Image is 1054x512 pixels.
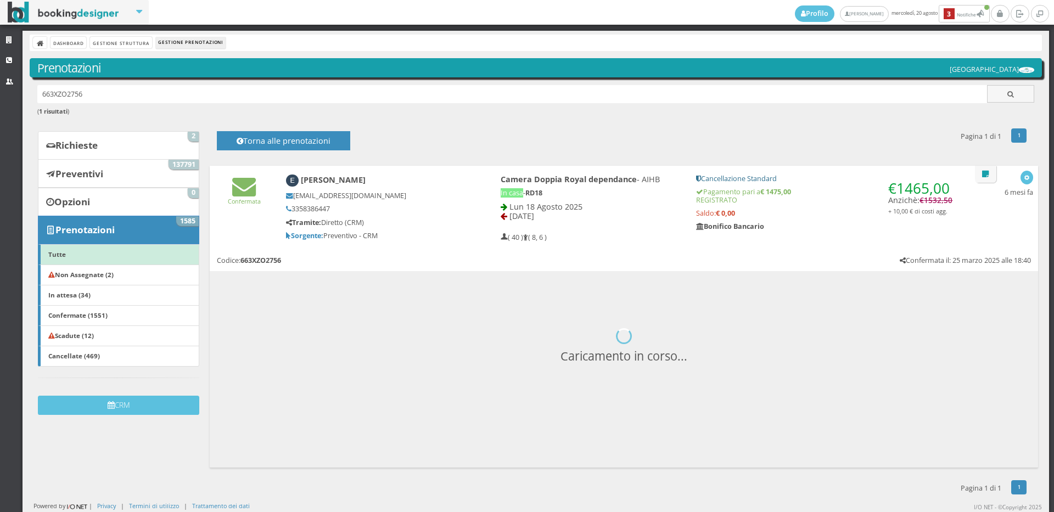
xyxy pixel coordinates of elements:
[286,205,463,213] h5: 3358386447
[38,131,199,160] a: Richieste 2
[896,178,950,198] span: 1465,00
[48,250,66,258] b: Tutte
[192,502,250,510] a: Trattamento dei dati
[229,136,338,153] h4: Torna alle prenotazioni
[39,107,68,115] b: 1 risultati
[888,175,954,215] h4: Anzichè:
[55,139,98,151] b: Richieste
[286,175,299,187] img: Emiliano Biondi
[48,311,108,319] b: Confermate (1551)
[48,351,100,360] b: Cancellate (469)
[501,175,681,184] h4: - AIHB
[121,502,124,510] div: |
[169,160,199,170] span: 137791
[8,2,119,23] img: BookingDesigner.com
[90,37,152,48] a: Gestione Struttura
[286,218,463,227] h5: Diretto (CRM)
[961,484,1001,492] h5: Pagina 1 di 1
[38,346,199,367] a: Cancellate (469)
[48,270,114,279] b: Non Assegnate (2)
[54,195,90,208] b: Opzioni
[129,502,179,510] a: Termini di utilizzo
[156,37,226,49] li: Gestione Prenotazioni
[795,5,834,22] a: Profilo
[888,207,948,215] small: + 10,00 € di costi agg.
[38,159,199,188] a: Preventivi 137791
[924,195,952,205] span: 1532,50
[1019,67,1034,73] img: ea773b7e7d3611ed9c9d0608f5526cb6.png
[38,305,199,326] a: Confermate (1551)
[509,211,534,221] span: [DATE]
[228,188,261,205] a: Confermata
[286,192,463,200] h5: [EMAIL_ADDRESS][DOMAIN_NAME]
[55,223,115,236] b: Prenotazioni
[217,131,350,150] button: Torna alle prenotazioni
[501,188,523,198] span: In casa
[1005,188,1033,196] h5: 6 mesi fa
[950,65,1034,74] h5: [GEOGRAPHIC_DATA]
[38,216,199,244] a: Prenotazioni 1585
[920,195,952,205] span: €
[501,233,547,241] h5: ( 40 ) ( 8, 6 )
[37,108,1035,115] h6: ( )
[1011,480,1027,494] a: 1
[760,187,791,196] strong: € 1475,00
[38,285,199,306] a: In attesa (34)
[286,231,323,240] b: Sorgente:
[38,244,199,265] a: Tutte
[176,216,199,226] span: 1585
[37,61,1035,75] h3: Prenotazioni
[696,188,955,204] h5: Pagamento pari a REGISTRATO
[840,6,889,22] a: [PERSON_NAME]
[716,209,735,218] strong: € 0,00
[65,502,89,511] img: ionet_small_logo.png
[188,132,199,142] span: 2
[188,188,199,198] span: 0
[240,256,281,265] b: 663XZO2756
[696,175,955,183] h5: Cancellazione Standard
[97,502,116,510] a: Privacy
[525,188,542,198] b: RD18
[38,325,199,346] a: Scadute (12)
[217,256,281,265] h5: Codice:
[48,290,91,299] b: In attesa (34)
[696,209,955,217] h5: Saldo:
[939,5,990,22] button: 3Notifiche
[33,502,92,511] div: Powered by |
[1011,128,1027,143] a: 1
[795,5,991,22] span: mercoledì, 20 agosto
[509,201,582,212] span: Lun 18 Agosto 2025
[38,265,199,285] a: Non Assegnate (2)
[696,222,764,231] b: Bonifico Bancario
[301,175,366,185] b: [PERSON_NAME]
[38,188,199,216] a: Opzioni 0
[501,189,681,197] h5: -
[38,396,199,415] button: CRM
[888,178,950,198] span: €
[51,37,86,48] a: Dashboard
[961,132,1001,140] h5: Pagina 1 di 1
[184,502,187,510] div: |
[286,232,463,240] h5: Preventivo - CRM
[944,8,955,20] b: 3
[501,174,637,184] b: Camera Doppia Royal dependance
[210,349,1038,463] h3: Caricamento in corso...
[48,331,94,340] b: Scadute (12)
[900,256,1031,265] h5: Confermata il: 25 marzo 2025 alle 18:40
[55,167,103,180] b: Preventivi
[37,85,988,103] input: Ricerca cliente - (inserisci il codice, il nome, il cognome, il numero di telefono o la mail)
[286,218,321,227] b: Tramite:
